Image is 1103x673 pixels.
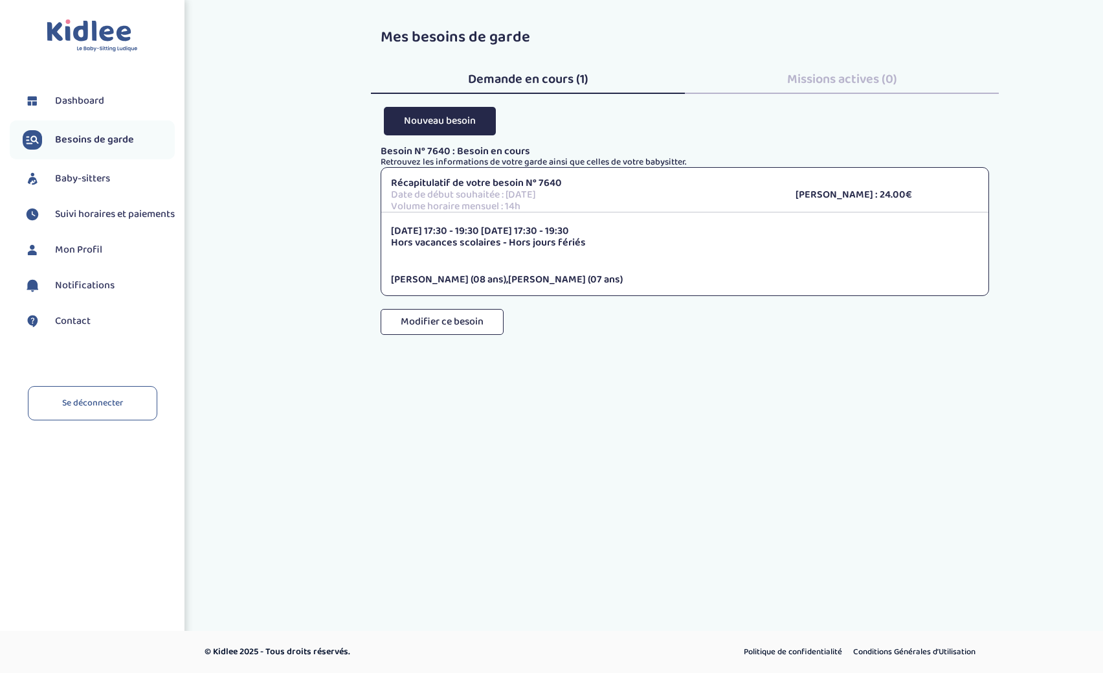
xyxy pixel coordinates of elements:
span: Suivi horaires et paiements [55,207,175,222]
p: [DATE] 17:30 - 19:30 [DATE] 17:30 - 19:30 [391,225,979,237]
img: besoin.svg [23,130,42,150]
p: Hors vacances scolaires - Hors jours fériés [391,237,979,249]
img: profil.svg [23,240,42,260]
a: Contact [23,312,175,331]
p: Volume horaire mensuel : 14h [391,201,776,212]
span: Notifications [55,278,115,293]
img: logo.svg [47,19,138,52]
button: Nouveau besoin [384,107,496,135]
a: Notifications [23,276,175,295]
span: Demande en cours (1) [468,69,588,89]
span: Mes besoins de garde [381,25,530,50]
a: Modifier ce besoin [381,321,504,347]
img: babysitters.svg [23,169,42,188]
a: Baby-sitters [23,169,175,188]
p: Récapitulatif de votre besoin N° 7640 [391,177,776,189]
img: notification.svg [23,276,42,295]
a: Politique de confidentialité [739,644,847,661]
span: Dashboard [55,93,104,109]
a: Conditions Générales d’Utilisation [849,644,980,661]
span: Contact [55,314,91,329]
a: Se déconnecter [28,386,157,420]
span: [PERSON_NAME] (07 ans) [508,271,623,288]
a: Dashboard [23,91,175,111]
p: [PERSON_NAME] : 24.00€ [796,189,979,201]
button: Modifier ce besoin [381,309,504,335]
img: contact.svg [23,312,42,331]
p: , [391,274,979,286]
p: Besoin N° 7640 : Besoin en cours [381,146,989,157]
a: Besoins de garde [23,130,175,150]
span: Baby-sitters [55,171,110,187]
span: Besoins de garde [55,132,134,148]
a: Mon Profil [23,240,175,260]
span: [PERSON_NAME] (08 ans) [391,271,506,288]
p: Retrouvez les informations de votre garde ainsi que celles de votre babysitter. [381,157,989,167]
a: Suivi horaires et paiements [23,205,175,224]
img: suivihoraire.svg [23,205,42,224]
p: © Kidlee 2025 - Tous droits réservés. [205,645,607,659]
img: dashboard.svg [23,91,42,111]
p: Date de début souhaitée : [DATE] [391,189,776,201]
span: Missions actives (0) [787,69,897,89]
span: Mon Profil [55,242,102,258]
